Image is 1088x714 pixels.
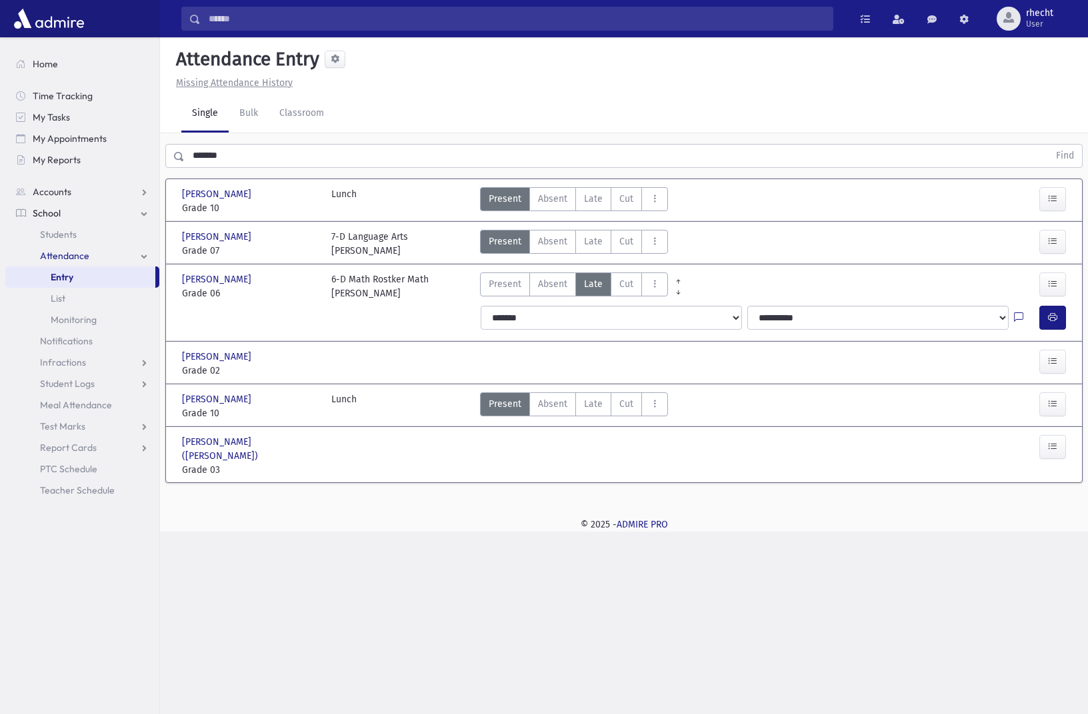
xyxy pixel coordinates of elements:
[480,187,668,215] div: AttTypes
[480,392,668,420] div: AttTypes
[182,364,318,378] span: Grade 02
[1026,8,1053,19] span: rhecht
[201,7,833,31] input: Search
[182,187,254,201] span: [PERSON_NAME]
[5,394,159,416] a: Meal Attendance
[538,234,567,248] span: Absent
[619,192,633,206] span: Cut
[331,272,429,300] div: 6-D Math Rostker Math [PERSON_NAME]
[182,435,318,463] span: [PERSON_NAME] ([PERSON_NAME])
[33,90,93,102] span: Time Tracking
[480,230,668,258] div: AttTypes
[489,192,521,206] span: Present
[584,192,603,206] span: Late
[5,245,159,266] a: Attendance
[182,463,318,477] span: Grade 03
[40,356,86,368] span: Infractions
[489,277,521,291] span: Present
[5,181,159,202] a: Accounts
[5,85,159,107] a: Time Tracking
[5,373,159,394] a: Student Logs
[5,288,159,309] a: List
[33,111,70,123] span: My Tasks
[40,250,89,262] span: Attendance
[5,202,159,224] a: School
[40,399,112,411] span: Meal Attendance
[489,397,521,411] span: Present
[5,149,159,171] a: My Reports
[40,228,77,240] span: Students
[182,244,318,258] span: Grade 07
[51,314,97,326] span: Monitoring
[33,186,71,198] span: Accounts
[182,392,254,406] span: [PERSON_NAME]
[617,519,668,530] a: ADMIRE PRO
[182,201,318,215] span: Grade 10
[5,330,159,352] a: Notifications
[5,309,159,330] a: Monitoring
[33,154,81,166] span: My Reports
[584,397,603,411] span: Late
[538,192,567,206] span: Absent
[229,95,269,133] a: Bulk
[33,207,61,219] span: School
[5,352,159,373] a: Infractions
[5,437,159,458] a: Report Cards
[11,5,87,32] img: AdmirePro
[619,234,633,248] span: Cut
[331,392,357,420] div: Lunch
[33,58,58,70] span: Home
[33,133,107,145] span: My Appointments
[171,77,293,89] a: Missing Attendance History
[181,518,1067,532] div: © 2025 -
[489,234,521,248] span: Present
[182,350,254,364] span: [PERSON_NAME]
[5,266,155,288] a: Entry
[40,335,93,347] span: Notifications
[5,53,159,75] a: Home
[171,48,319,71] h5: Attendance Entry
[1048,145,1082,167] button: Find
[40,442,97,454] span: Report Cards
[51,292,65,304] span: List
[40,484,115,496] span: Teacher Schedule
[182,286,318,300] span: Grade 06
[176,77,293,89] u: Missing Attendance History
[538,397,567,411] span: Absent
[182,406,318,420] span: Grade 10
[5,224,159,245] a: Students
[40,463,97,475] span: PTC Schedule
[584,277,603,291] span: Late
[181,95,229,133] a: Single
[5,416,159,437] a: Test Marks
[51,271,73,283] span: Entry
[619,397,633,411] span: Cut
[331,187,357,215] div: Lunch
[584,234,603,248] span: Late
[5,107,159,128] a: My Tasks
[40,420,85,432] span: Test Marks
[538,277,567,291] span: Absent
[5,128,159,149] a: My Appointments
[331,230,408,258] div: 7-D Language Arts [PERSON_NAME]
[269,95,335,133] a: Classroom
[5,480,159,501] a: Teacher Schedule
[182,272,254,286] span: [PERSON_NAME]
[1026,19,1053,29] span: User
[40,378,95,390] span: Student Logs
[5,458,159,480] a: PTC Schedule
[480,272,668,300] div: AttTypes
[182,230,254,244] span: [PERSON_NAME]
[619,277,633,291] span: Cut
